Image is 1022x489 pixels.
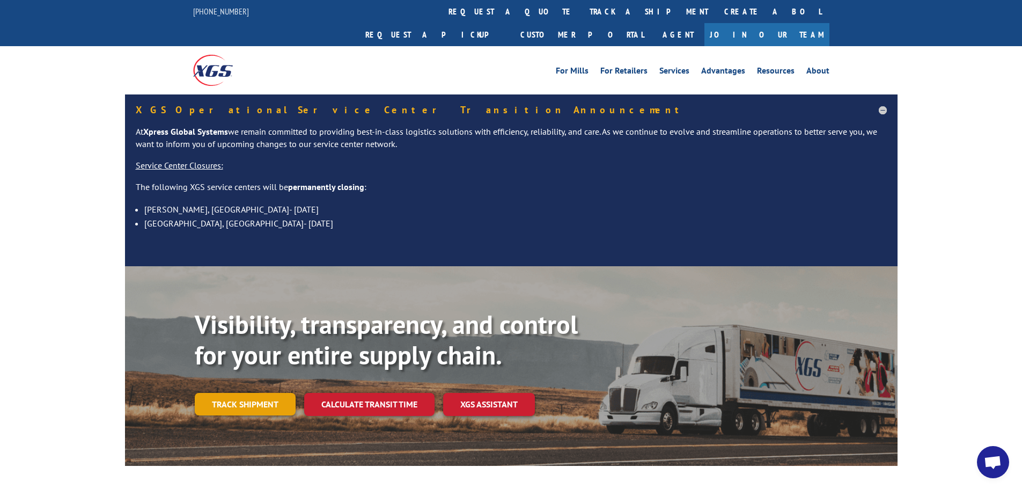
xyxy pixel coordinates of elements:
[443,393,535,416] a: XGS ASSISTANT
[512,23,652,46] a: Customer Portal
[652,23,704,46] a: Agent
[977,446,1009,478] a: Open chat
[144,202,887,216] li: [PERSON_NAME], [GEOGRAPHIC_DATA]- [DATE]
[704,23,829,46] a: Join Our Team
[195,393,296,415] a: Track shipment
[136,105,887,115] h5: XGS Operational Service Center Transition Announcement
[600,67,648,78] a: For Retailers
[806,67,829,78] a: About
[659,67,689,78] a: Services
[195,308,578,372] b: Visibility, transparency, and control for your entire supply chain.
[556,67,589,78] a: For Mills
[757,67,795,78] a: Resources
[136,181,887,202] p: The following XGS service centers will be :
[357,23,512,46] a: Request a pickup
[193,6,249,17] a: [PHONE_NUMBER]
[143,126,228,137] strong: Xpress Global Systems
[304,393,435,416] a: Calculate transit time
[701,67,745,78] a: Advantages
[136,126,887,160] p: At we remain committed to providing best-in-class logistics solutions with efficiency, reliabilit...
[288,181,364,192] strong: permanently closing
[144,216,887,230] li: [GEOGRAPHIC_DATA], [GEOGRAPHIC_DATA]- [DATE]
[136,160,223,171] u: Service Center Closures:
